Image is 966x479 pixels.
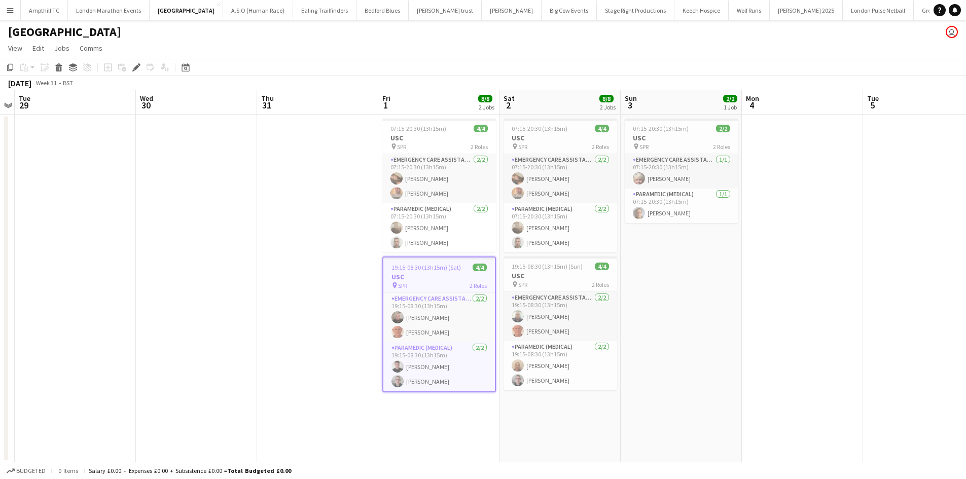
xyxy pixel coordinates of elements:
app-user-avatar: Mark Boobier [946,26,958,38]
span: 19:15-08:30 (13h15m) (Sat) [391,264,461,271]
button: Keech Hospice [674,1,729,20]
span: 2 Roles [470,282,487,289]
span: 29 [17,99,30,111]
button: London Pulse Netball [843,1,914,20]
a: Comms [76,42,106,55]
div: 2 Jobs [600,103,616,111]
span: 4/4 [595,263,609,270]
span: Sat [504,94,515,103]
app-job-card: 19:15-08:30 (13h15m) (Sun)4/4USC SPR2 RolesEmergency Care Assistant (Medical)2/219:15-08:30 (13h1... [504,256,617,390]
button: [PERSON_NAME] trust [409,1,482,20]
app-job-card: 07:15-20:30 (13h15m)4/4USC SPR2 RolesEmergency Care Assistant (Medical)2/207:15-20:30 (13h15m)[PE... [504,119,617,252]
div: BST [63,79,73,87]
a: Jobs [50,42,74,55]
span: View [8,44,22,53]
button: Ealing Trailfinders [293,1,356,20]
h3: USC [625,133,738,142]
app-card-role: Emergency Care Assistant (Medical)2/219:15-08:30 (13h15m)[PERSON_NAME][PERSON_NAME] [383,293,495,342]
span: 07:15-20:30 (13h15m) [512,125,567,132]
a: View [4,42,26,55]
span: Tue [867,94,879,103]
a: Edit [28,42,48,55]
span: SPR [518,281,527,288]
span: Fri [382,94,390,103]
span: 4 [744,99,759,111]
span: 1 [381,99,390,111]
app-card-role: Emergency Care Assistant (Medical)2/207:15-20:30 (13h15m)[PERSON_NAME][PERSON_NAME] [504,154,617,203]
button: Bedford Blues [356,1,409,20]
app-card-role: Paramedic (Medical)2/219:15-08:30 (13h15m)[PERSON_NAME][PERSON_NAME] [504,341,617,390]
app-job-card: 19:15-08:30 (13h15m) (Sat)4/4USC SPR2 RolesEmergency Care Assistant (Medical)2/219:15-08:30 (13h1... [382,256,496,392]
span: Total Budgeted £0.00 [227,467,291,474]
h3: USC [504,271,617,280]
span: Wed [140,94,153,103]
button: London Marathon Events [68,1,150,20]
button: [PERSON_NAME] [482,1,542,20]
app-card-role: Paramedic (Medical)2/207:15-20:30 (13h15m)[PERSON_NAME][PERSON_NAME] [382,203,496,252]
span: Jobs [54,44,69,53]
div: 1 Job [724,103,737,111]
span: 2 [502,99,515,111]
span: Edit [32,44,44,53]
span: SPR [397,143,406,151]
span: 2/2 [723,95,737,102]
div: Salary £0.00 + Expenses £0.00 + Subsistence £0.00 = [89,467,291,474]
span: 2/2 [716,125,730,132]
h3: USC [382,133,496,142]
h3: USC [504,133,617,142]
h1: [GEOGRAPHIC_DATA] [8,24,121,40]
app-card-role: Emergency Care Assistant (Medical)2/207:15-20:30 (13h15m)[PERSON_NAME][PERSON_NAME] [382,154,496,203]
app-job-card: 07:15-20:30 (13h15m)4/4USC SPR2 RolesEmergency Care Assistant (Medical)2/207:15-20:30 (13h15m)[PE... [382,119,496,252]
span: 0 items [56,467,80,474]
span: Mon [746,94,759,103]
span: SPR [398,282,407,289]
div: [DATE] [8,78,31,88]
span: Budgeted [16,467,46,474]
span: 19:15-08:30 (13h15m) (Sun) [512,263,583,270]
div: 2 Jobs [479,103,494,111]
span: Tue [19,94,30,103]
span: 30 [138,99,153,111]
button: Wolf Runs [729,1,770,20]
span: 5 [866,99,879,111]
app-card-role: Paramedic (Medical)1/107:15-20:30 (13h15m)[PERSON_NAME] [625,189,738,223]
span: SPR [639,143,649,151]
span: 2 Roles [713,143,730,151]
button: [PERSON_NAME] 2025 [770,1,843,20]
span: 07:15-20:30 (13h15m) [390,125,446,132]
app-card-role: Emergency Care Assistant (Medical)1/107:15-20:30 (13h15m)[PERSON_NAME] [625,154,738,189]
span: 8/8 [599,95,614,102]
app-card-role: Emergency Care Assistant (Medical)2/219:15-08:30 (13h15m)[PERSON_NAME][PERSON_NAME] [504,292,617,341]
span: 8/8 [478,95,492,102]
span: SPR [518,143,527,151]
span: 3 [623,99,637,111]
span: 2 Roles [592,281,609,288]
span: 07:15-20:30 (13h15m) [633,125,689,132]
button: [GEOGRAPHIC_DATA] [150,1,223,20]
span: Thu [261,94,274,103]
span: 2 Roles [471,143,488,151]
span: 2 Roles [592,143,609,151]
span: Week 31 [33,79,59,87]
button: A.S.O (Human Race) [223,1,293,20]
span: 31 [260,99,274,111]
span: Sun [625,94,637,103]
button: Budgeted [5,465,47,476]
app-card-role: Paramedic (Medical)2/207:15-20:30 (13h15m)[PERSON_NAME][PERSON_NAME] [504,203,617,252]
span: 4/4 [474,125,488,132]
app-job-card: 07:15-20:30 (13h15m)2/2USC SPR2 RolesEmergency Care Assistant (Medical)1/107:15-20:30 (13h15m)[PE... [625,119,738,223]
span: Comms [80,44,102,53]
button: Big Cow Events [542,1,597,20]
app-card-role: Paramedic (Medical)2/219:15-08:30 (13h15m)[PERSON_NAME][PERSON_NAME] [383,342,495,391]
button: Stage Right Productions [597,1,674,20]
span: 4/4 [595,125,609,132]
span: 4/4 [473,264,487,271]
button: Ampthill TC [21,1,68,20]
h3: USC [383,272,495,281]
